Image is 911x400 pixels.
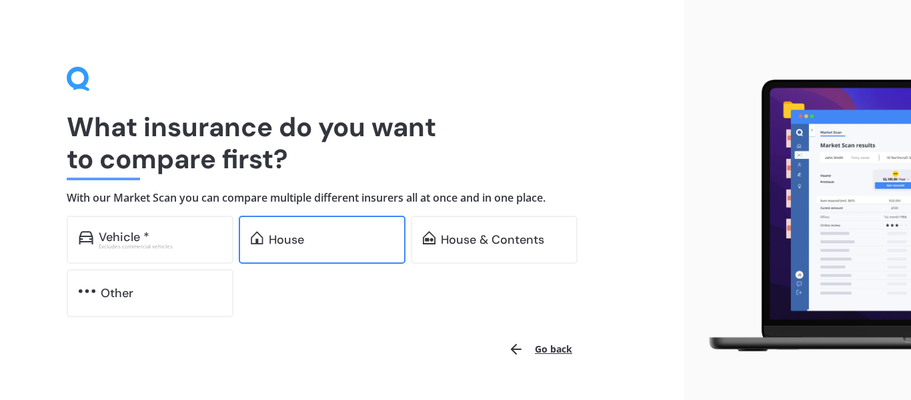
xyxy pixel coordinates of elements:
[99,230,149,244] div: Vehicle *
[67,191,617,205] h4: With our Market Scan you can compare multiple different insurers all at once and in one place.
[441,233,544,246] div: House & Contents
[423,231,435,244] img: home-and-contents.b802091223b8502ef2dd.svg
[79,284,95,298] img: other.81dba5aafe580aa69f38.svg
[500,333,580,365] button: Go back
[251,231,263,244] img: home.91c183c226a05b4dc763.svg
[67,111,617,175] h1: What insurance do you want to compare first?
[269,233,304,246] div: House
[101,286,133,300] div: Other
[99,244,221,249] div: Excludes commercial vehicles
[79,231,93,244] img: car.f15378c7a67c060ca3f3.svg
